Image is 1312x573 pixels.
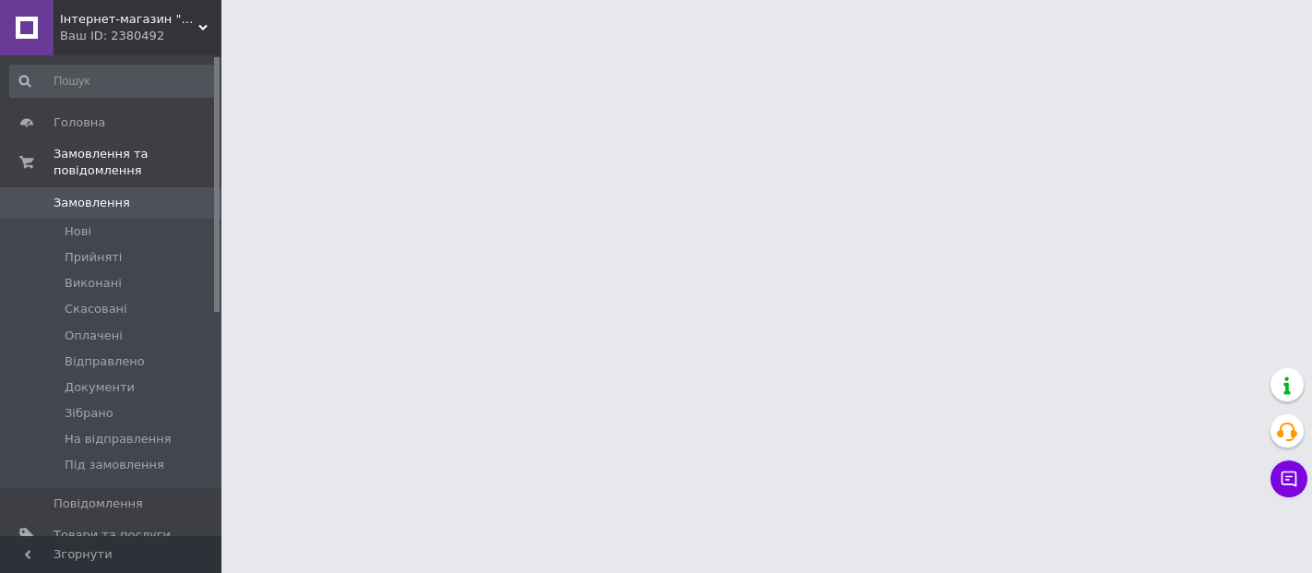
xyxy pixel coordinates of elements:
[1270,460,1307,497] button: Чат з покупцем
[65,431,172,448] span: На відправлення
[65,457,164,473] span: Під замовлення
[54,146,221,179] span: Замовлення та повідомлення
[65,328,123,344] span: Оплачені
[65,405,113,422] span: Зібрано
[9,65,218,98] input: Пошук
[54,527,171,543] span: Товари та послуги
[65,301,127,317] span: Скасовані
[60,28,221,44] div: Ваш ID: 2380492
[65,249,122,266] span: Прийняті
[65,353,145,370] span: Відправлено
[54,114,105,131] span: Головна
[65,275,122,292] span: Виконані
[65,379,135,396] span: Документи
[54,495,143,512] span: Повідомлення
[54,195,130,211] span: Замовлення
[60,11,198,28] span: Інтернет-магазин "Корпус"
[65,223,91,240] span: Нові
